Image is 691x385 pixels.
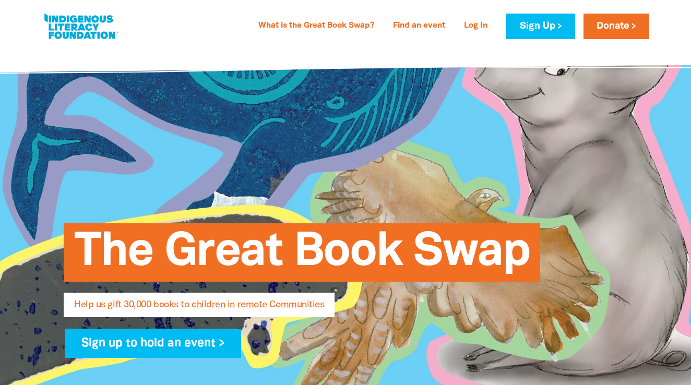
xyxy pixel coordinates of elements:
[458,18,494,34] a: Log In
[506,14,575,39] a: Sign Up
[252,18,380,34] a: What is the Great Book Swap?
[583,14,649,39] a: Donate
[74,231,530,282] span: The Great Book Swap
[387,18,451,34] a: Find an event
[65,329,241,358] a: Sign up to hold an event >
[74,300,324,317] span: Help us gift 30,000 books to children in remote Communities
